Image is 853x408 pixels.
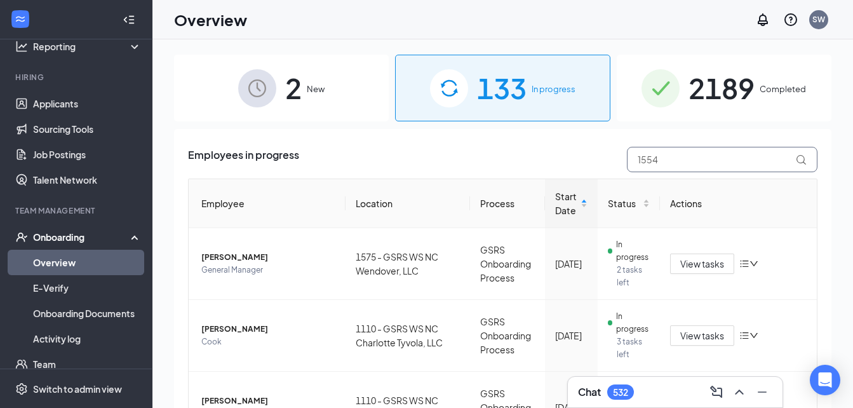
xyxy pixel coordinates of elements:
div: [DATE] [555,257,588,271]
a: Sourcing Tools [33,116,142,142]
svg: Minimize [755,384,770,400]
th: Employee [189,179,346,228]
th: Status [598,179,660,228]
a: E-Verify [33,275,142,301]
span: Status [608,196,640,210]
div: Switch to admin view [33,383,122,395]
span: 3 tasks left [617,336,650,361]
button: View tasks [670,325,734,346]
span: [PERSON_NAME] [201,251,335,264]
th: Actions [660,179,817,228]
span: View tasks [680,329,724,343]
span: [PERSON_NAME] [201,395,335,407]
td: GSRS Onboarding Process [470,228,545,300]
svg: Collapse [123,13,135,26]
svg: UserCheck [15,231,28,243]
div: Onboarding [33,231,131,243]
h1: Overview [174,9,247,31]
span: In progress [616,310,650,336]
span: 2 tasks left [617,264,650,289]
span: 133 [477,66,527,110]
a: Overview [33,250,142,275]
div: [DATE] [555,329,588,343]
th: Process [470,179,545,228]
span: In progress [616,238,650,264]
span: 2 [285,66,302,110]
svg: WorkstreamLogo [14,13,27,25]
button: View tasks [670,254,734,274]
span: [PERSON_NAME] [201,323,335,336]
div: Hiring [15,72,139,83]
span: 2189 [688,66,755,110]
span: Start Date [555,189,578,217]
svg: ChevronUp [732,384,747,400]
th: Location [346,179,470,228]
span: Cook [201,336,335,348]
span: down [749,331,758,340]
a: Onboarding Documents [33,301,142,326]
div: Team Management [15,205,139,216]
a: Activity log [33,326,142,351]
span: bars [739,259,749,269]
h3: Chat [578,385,601,399]
button: ComposeMessage [706,382,727,402]
svg: ComposeMessage [709,384,724,400]
svg: Notifications [755,12,770,27]
span: Completed [760,83,806,95]
button: ChevronUp [729,382,749,402]
svg: QuestionInfo [783,12,798,27]
svg: Settings [15,383,28,395]
a: Applicants [33,91,142,116]
input: Search by Name, Job Posting, or Process [627,147,817,172]
div: Reporting [33,40,142,53]
div: Open Intercom Messenger [810,365,840,395]
a: Talent Network [33,167,142,193]
div: 532 [613,387,628,398]
span: General Manager [201,264,335,276]
span: down [749,259,758,268]
a: Job Postings [33,142,142,167]
div: SW [812,14,825,25]
td: 1575 - GSRS WS NC Wendover, LLC [346,228,470,300]
td: GSRS Onboarding Process [470,300,545,372]
svg: Analysis [15,40,28,53]
span: New [307,83,325,95]
a: Team [33,351,142,377]
button: Minimize [752,382,772,402]
span: In progress [532,83,575,95]
span: Employees in progress [188,147,299,172]
span: bars [739,330,749,341]
span: View tasks [680,257,724,271]
td: 1110 - GSRS WS NC Charlotte Tyvola, LLC [346,300,470,372]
